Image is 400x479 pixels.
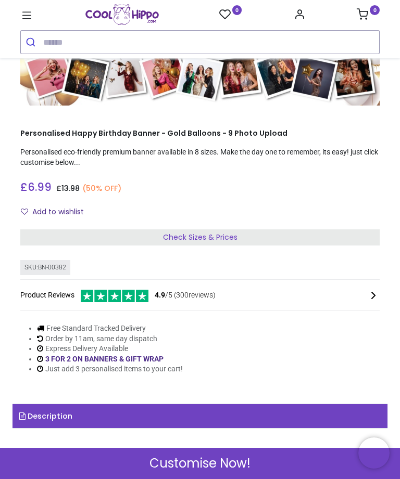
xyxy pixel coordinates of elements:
[155,291,165,299] span: 4.9
[20,128,380,139] h1: Personalised Happy Birthday Banner - Gold Balloons - 9 Photo Upload
[358,437,390,469] iframe: Brevo live chat
[21,208,28,215] i: Add to wishlist
[219,8,242,21] a: 0
[20,260,70,275] div: SKU: BN-00382
[294,11,305,20] a: Account Info
[85,4,159,25] img: Cool Hippo
[37,344,183,354] li: Express Delivery Available
[20,180,52,195] span: £
[370,5,380,15] sup: 0
[12,404,387,428] a: Description
[20,203,93,221] button: Add to wishlistAdd to wishlist
[37,364,183,374] li: Just add 3 personalised items to your cart!
[20,288,380,302] div: Product Reviews
[28,179,52,195] span: 6.99
[357,11,380,20] a: 0
[155,290,216,301] span: /5 ( 300 reviews)
[61,183,80,193] span: 13.98
[85,4,159,25] a: Logo of Cool Hippo
[45,355,164,363] a: 3 FOR 2 ON BANNERS & GIFT WRAP
[37,334,183,344] li: Order by 11am, same day dispatch
[56,183,80,193] span: £
[232,5,242,15] sup: 0
[20,147,380,167] p: Personalised eco-friendly premium banner available in 8 sizes. Make the day one to remember, its ...
[37,323,183,334] li: Free Standard Tracked Delivery
[149,455,251,472] span: Customise Now!
[21,31,43,54] button: Submit
[163,232,238,242] span: Check Sizes & Prices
